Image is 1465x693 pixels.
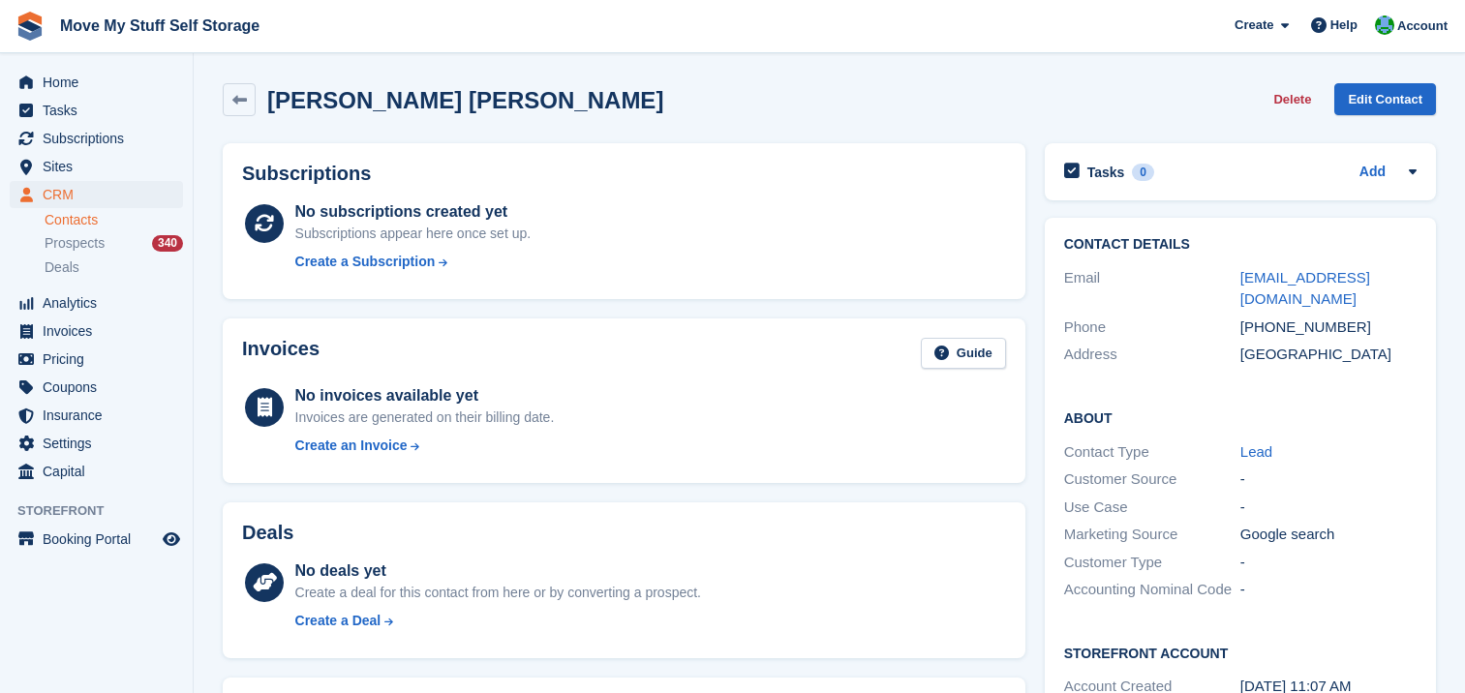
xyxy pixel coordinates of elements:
[152,235,183,252] div: 340
[1132,164,1154,181] div: 0
[295,224,532,244] div: Subscriptions appear here once set up.
[295,436,408,456] div: Create an Invoice
[1330,15,1358,35] span: Help
[17,501,193,521] span: Storefront
[1359,162,1386,184] a: Add
[45,233,183,254] a: Prospects 340
[267,87,663,113] h2: [PERSON_NAME] [PERSON_NAME]
[295,611,382,631] div: Create a Deal
[1064,407,1417,427] h2: About
[1235,15,1273,35] span: Create
[10,289,183,316] a: menu
[10,374,183,401] a: menu
[1240,443,1272,460] a: Lead
[10,153,183,180] a: menu
[10,69,183,96] a: menu
[43,317,159,345] span: Invoices
[921,338,1006,370] a: Guide
[1240,497,1417,519] div: -
[1064,552,1240,574] div: Customer Type
[43,97,159,124] span: Tasks
[43,69,159,96] span: Home
[43,458,159,485] span: Capital
[1397,16,1448,36] span: Account
[1064,497,1240,519] div: Use Case
[295,611,701,631] a: Create a Deal
[45,258,79,277] span: Deals
[43,374,159,401] span: Coupons
[1064,579,1240,601] div: Accounting Nominal Code
[43,125,159,152] span: Subscriptions
[295,583,701,603] div: Create a deal for this contact from here or by converting a prospect.
[10,430,183,457] a: menu
[52,10,267,42] a: Move My Stuff Self Storage
[45,234,105,253] span: Prospects
[1064,441,1240,464] div: Contact Type
[1240,468,1417,491] div: -
[10,458,183,485] a: menu
[295,252,436,272] div: Create a Subscription
[15,12,45,41] img: stora-icon-8386f47178a22dfd0bd8f6a31ec36ba5ce8667c1dd55bd0f319d3a0aa187defe.svg
[1064,267,1240,311] div: Email
[45,211,183,229] a: Contacts
[1064,316,1240,339] div: Phone
[43,402,159,429] span: Insurance
[295,407,555,428] div: Invoices are generated on their billing date.
[160,527,183,551] a: Preview store
[1240,344,1417,366] div: [GEOGRAPHIC_DATA]
[45,257,183,278] a: Deals
[1240,524,1417,546] div: Google search
[1240,579,1417,601] div: -
[43,181,159,208] span: CRM
[1240,269,1370,308] a: [EMAIL_ADDRESS][DOMAIN_NAME]
[1064,524,1240,546] div: Marketing Source
[10,181,183,208] a: menu
[295,436,555,456] a: Create an Invoice
[295,559,701,583] div: No deals yet
[242,338,320,370] h2: Invoices
[1240,552,1417,574] div: -
[10,346,183,373] a: menu
[1064,643,1417,662] h2: Storefront Account
[43,346,159,373] span: Pricing
[10,125,183,152] a: menu
[10,402,183,429] a: menu
[43,430,159,457] span: Settings
[1064,237,1417,253] h2: Contact Details
[1087,164,1125,181] h2: Tasks
[1334,83,1436,115] a: Edit Contact
[295,252,532,272] a: Create a Subscription
[242,522,293,544] h2: Deals
[43,526,159,553] span: Booking Portal
[242,163,1006,185] h2: Subscriptions
[10,526,183,553] a: menu
[1064,468,1240,491] div: Customer Source
[1375,15,1394,35] img: Dan
[10,97,183,124] a: menu
[43,153,159,180] span: Sites
[1266,83,1319,115] button: Delete
[10,317,183,345] a: menu
[43,289,159,316] span: Analytics
[295,384,555,407] div: No invoices available yet
[1240,316,1417,339] div: [PHONE_NUMBER]
[1064,344,1240,366] div: Address
[295,200,532,224] div: No subscriptions created yet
